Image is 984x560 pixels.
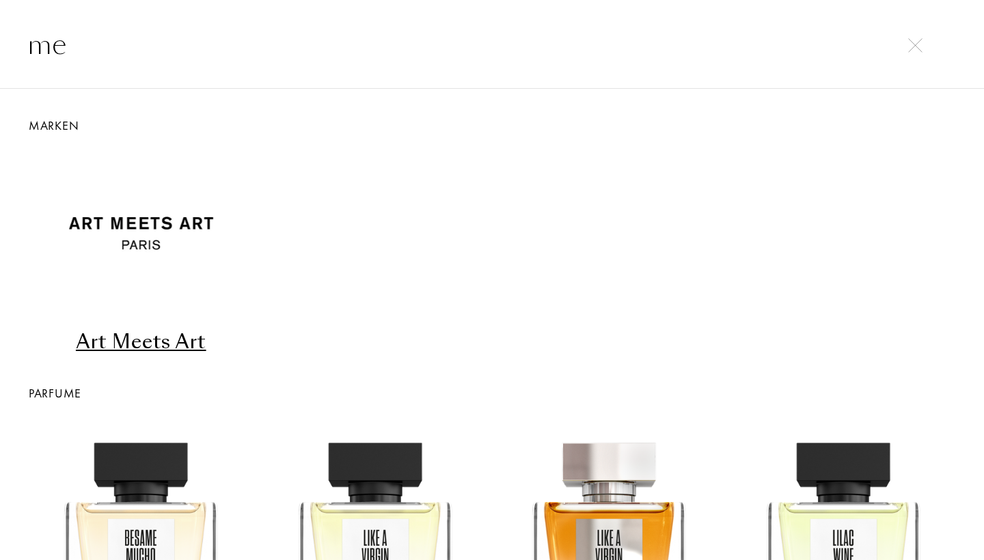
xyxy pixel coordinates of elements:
div: Marken [14,116,970,135]
a: Art Meets ArtArt Meets Art [24,135,258,356]
div: Art Meets Art [29,328,253,355]
div: Parfume [14,384,970,402]
img: Art Meets Art [63,155,219,311]
img: cross.svg [908,38,922,53]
